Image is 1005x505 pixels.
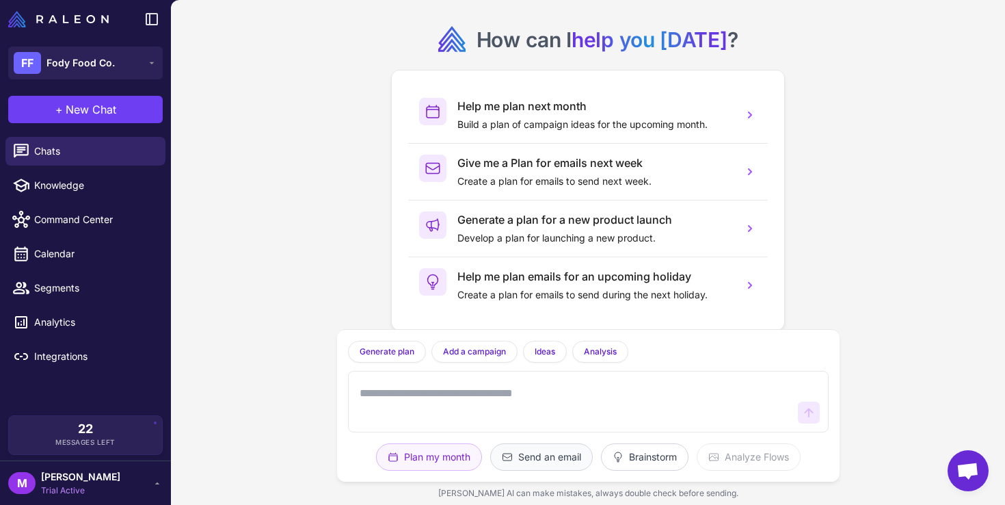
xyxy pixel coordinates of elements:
span: Segments [34,281,155,296]
span: New Chat [66,101,116,118]
a: Open chat [948,450,989,491]
div: [PERSON_NAME] AI can make mistakes, always double check before sending. [337,482,840,505]
h2: How can I ? [477,26,738,53]
span: Fody Food Co. [46,55,115,70]
button: Add a campaign [431,341,518,363]
a: Analytics [5,308,165,337]
button: Analyze Flows [697,443,801,471]
img: Raleon Logo [8,11,109,27]
button: Generate plan [348,341,426,363]
div: FF [14,52,41,74]
button: FFFody Food Co. [8,47,163,79]
h3: Generate a plan for a new product launch [457,211,732,228]
a: Calendar [5,239,165,268]
span: Command Center [34,212,155,227]
span: Generate plan [360,346,414,358]
p: Develop a plan for launching a new product. [457,231,732,246]
span: Analytics [34,315,155,330]
p: Create a plan for emails to send next week. [457,174,732,189]
a: Knowledge [5,171,165,200]
button: Plan my month [376,443,482,471]
span: 22 [78,423,93,435]
a: Integrations [5,342,165,371]
span: Knowledge [34,178,155,193]
span: Add a campaign [443,346,506,358]
p: Build a plan of campaign ideas for the upcoming month. [457,117,732,132]
a: Segments [5,274,165,302]
span: Trial Active [41,484,120,497]
h3: Help me plan next month [457,98,732,114]
h3: Help me plan emails for an upcoming holiday [457,268,732,285]
span: Calendar [34,246,155,261]
h3: Give me a Plan for emails next week [457,155,732,171]
span: help you [DATE] [572,27,727,52]
button: Send an email [490,443,593,471]
span: [PERSON_NAME] [41,469,120,484]
a: Command Center [5,205,165,234]
span: + [55,101,63,118]
span: Chats [34,144,155,159]
span: Integrations [34,349,155,364]
span: Ideas [535,346,555,358]
span: Analysis [584,346,617,358]
button: Analysis [572,341,628,363]
p: Create a plan for emails to send during the next holiday. [457,287,732,302]
button: +New Chat [8,96,163,123]
button: Brainstorm [601,443,688,471]
span: Messages Left [55,437,116,448]
a: Chats [5,137,165,166]
button: Ideas [523,341,567,363]
div: M [8,472,36,494]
